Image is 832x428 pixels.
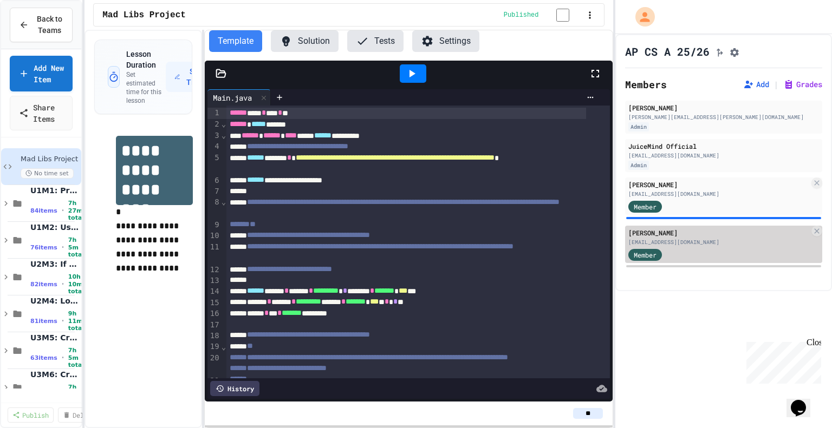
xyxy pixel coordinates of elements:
[742,338,821,384] iframe: chat widget
[30,281,57,288] span: 82 items
[221,343,226,351] span: Fold line
[773,78,779,91] span: |
[68,236,84,258] span: 7h 5m total
[10,96,73,130] a: Share Items
[624,4,658,29] div: My Account
[207,341,221,353] div: 19
[21,168,74,179] span: No time set
[68,384,84,405] span: 7h 10m total
[207,320,221,331] div: 17
[207,92,257,103] div: Main.java
[625,44,710,59] h1: AP CS A 25/26
[347,30,404,52] button: Tests
[207,141,221,153] div: 4
[35,14,63,36] span: Back to Teams
[207,298,221,309] div: 15
[30,259,79,269] span: U2M3: If Statements & Control Flow
[207,331,221,342] div: 18
[628,161,649,170] div: Admin
[30,296,79,306] span: U2M4: Looping
[10,56,73,91] a: Add New Item
[634,202,656,212] span: Member
[62,317,64,325] span: •
[207,275,221,286] div: 13
[207,108,221,119] div: 1
[634,250,656,260] span: Member
[221,197,226,206] span: Fold line
[207,186,221,197] div: 7
[30,207,57,214] span: 84 items
[207,376,221,387] div: 21
[628,141,820,151] div: JuiceMind Official
[68,310,84,332] span: 9h 11m total
[62,280,64,288] span: •
[543,9,582,22] input: publish toggle
[628,238,810,246] div: [EMAIL_ADDRESS][DOMAIN_NAME]
[504,11,539,19] span: Published
[30,318,57,325] span: 81 items
[102,9,186,22] span: Mad Libs Project
[207,308,221,320] div: 16
[209,30,262,52] button: Template
[30,370,79,379] span: U3M6: Creating Classes
[30,354,57,361] span: 63 items
[207,119,221,130] div: 2
[207,130,221,142] div: 3
[58,407,100,423] a: Delete
[30,333,79,343] span: U3M5: Creating Methods
[207,265,221,276] div: 12
[628,113,820,121] div: [PERSON_NAME][EMAIL_ADDRESS][PERSON_NAME][DOMAIN_NAME]
[68,347,84,368] span: 7h 5m total
[166,62,214,92] button: Set Time
[783,79,822,90] button: Grades
[207,175,221,187] div: 6
[221,131,226,140] span: Fold line
[210,381,259,396] div: History
[207,231,221,242] div: 10
[628,190,810,198] div: [EMAIL_ADDRESS][DOMAIN_NAME]
[207,89,271,106] div: Main.java
[504,8,582,22] div: Content is published and visible to students
[8,407,54,423] a: Publish
[412,30,479,52] button: Settings
[628,228,810,238] div: [PERSON_NAME]
[628,152,820,160] div: [EMAIL_ADDRESS][DOMAIN_NAME]
[271,30,339,52] button: Solution
[62,206,64,215] span: •
[628,103,820,113] div: [PERSON_NAME]
[62,243,64,252] span: •
[207,220,221,231] div: 9
[207,353,221,376] div: 20
[628,180,810,189] div: [PERSON_NAME]
[628,122,649,131] div: Admin
[743,79,769,90] button: Add
[207,153,221,175] div: 5
[10,8,73,42] button: Back to Teams
[207,242,221,265] div: 11
[30,244,57,251] span: 76 items
[126,49,166,70] h3: Lesson Duration
[221,120,226,128] span: Fold line
[714,45,725,58] button: Click to see fork details
[4,4,75,69] div: Chat with us now!Close
[30,222,79,232] span: U1M2: Using Classes and Objects
[21,155,79,164] span: Mad Libs Project
[729,45,740,58] button: Assignment Settings
[62,353,64,362] span: •
[68,273,84,295] span: 10h 10m total
[625,77,667,92] h2: Members
[786,385,821,417] iframe: chat widget
[207,197,221,220] div: 8
[68,200,84,221] span: 7h 27m total
[207,286,221,298] div: 14
[126,70,166,105] p: Set estimated time for this lesson
[30,186,79,195] span: U1M1: Primitives, Variables, Basic I/O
